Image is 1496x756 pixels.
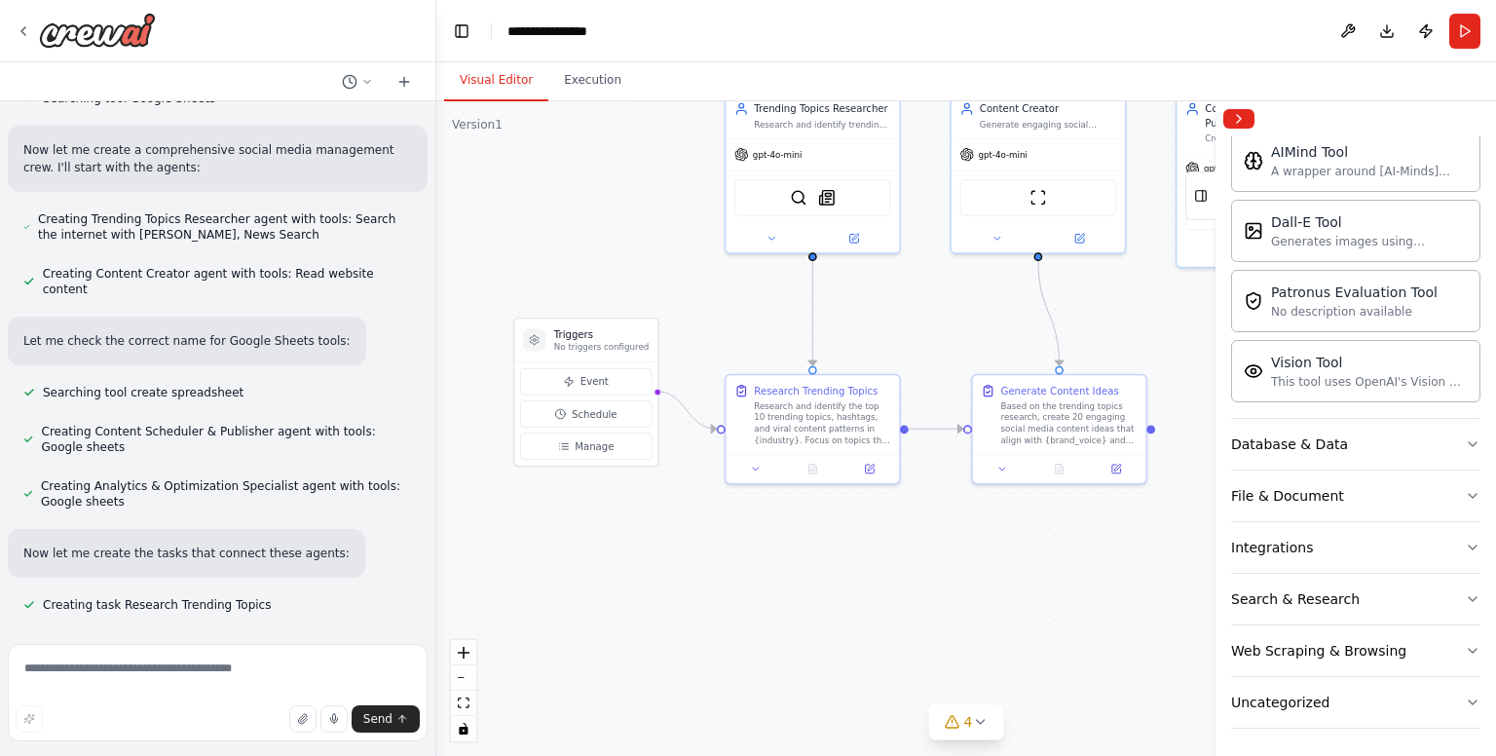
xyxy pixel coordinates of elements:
[448,18,475,45] button: Hide left sidebar
[754,101,890,115] div: Trending Topics Researcher
[978,149,1027,161] span: gpt-4o-mini
[1231,20,1480,744] div: Tools
[1092,461,1141,477] button: Open in side panel
[580,374,609,388] span: Event
[1205,132,1341,144] div: Create a comprehensive social media content calendar with optimal posting times for each platform...
[451,716,476,741] button: toggle interactivity
[754,119,890,131] div: Research and identify trending topics, hashtags, and conversations in {industry} that can be leve...
[1231,471,1480,521] button: File & Document
[41,478,412,510] span: Creating Analytics & Optimization Specialist agent with tools: Google sheets
[1271,283,1438,302] div: Patronus Evaluation Tool
[1231,641,1406,661] div: Web Scraping & Browsing
[790,189,806,206] img: SerperDevTool
[1208,101,1223,756] button: Toggle Sidebar
[1244,221,1263,241] img: Dalletool
[1231,574,1480,624] button: Search & Research
[1271,164,1468,179] div: A wrapper around [AI-Minds]([URL][DOMAIN_NAME]). Useful for when you need answers to questions fr...
[1223,109,1254,129] button: Collapse right sidebar
[1231,419,1480,470] button: Database & Data
[929,704,1004,740] button: 4
[43,385,243,400] span: Searching tool create spreadsheet
[451,691,476,716] button: fit view
[1001,384,1119,397] div: Generate Content Ideas
[575,439,614,453] span: Manage
[389,70,420,94] button: Start a new chat
[1231,677,1480,728] button: Uncategorized
[16,705,43,733] button: Improve this prompt
[451,640,476,741] div: React Flow controls
[352,705,420,733] button: Send
[845,461,894,477] button: Open in side panel
[725,374,901,485] div: Research Trending TopicsResearch and identify the top 10 trending topics, hashtags, and viral con...
[1231,522,1480,573] button: Integrations
[554,341,649,353] p: No triggers configured
[971,374,1147,485] div: Generate Content IdeasBased on the trending topics research, create 20 engaging social media cont...
[1204,163,1253,174] span: gpt-4o-mini
[754,384,878,397] div: Research Trending Topics
[783,461,842,477] button: No output available
[964,712,973,732] span: 4
[725,92,901,253] div: Trending Topics ResearcherResearch and identify trending topics, hashtags, and conversations in {...
[334,70,381,94] button: Switch to previous chat
[1231,486,1344,506] div: File & Document
[1271,304,1438,320] div: No description available
[289,705,317,733] button: Upload files
[1271,353,1468,372] div: Vision Tool
[753,149,802,161] span: gpt-4o-mini
[818,189,835,206] img: SerplyNewsSearchTool
[43,266,412,297] span: Creating Content Creator agent with tools: Read website content
[1271,212,1468,232] div: Dall-E Tool
[23,141,412,176] p: Now let me create a comprehensive social media management crew. I'll start with the agents:
[1231,538,1313,557] div: Integrations
[363,711,393,727] span: Send
[1271,142,1468,162] div: AIMind Tool
[1001,400,1138,445] div: Based on the trending topics research, create 20 engaging social media content ideas that align w...
[1031,260,1066,366] g: Edge from 5e7642e4-0657-4973-93b9-2a0c415fed9e to 1d7995bb-dcf6-42d9-b120-c705f772cdc9
[656,384,717,435] g: Edge from triggers to d15db02e-951a-4e62-b28c-b72c28dddc0c
[1231,625,1480,676] button: Web Scraping & Browsing
[452,117,503,132] div: Version 1
[1231,693,1329,712] div: Uncategorized
[451,640,476,665] button: zoom in
[1244,291,1263,311] img: Patronusevaltool
[39,13,156,48] img: Logo
[23,545,350,562] p: Now let me create the tasks that connect these agents:
[1231,589,1360,609] div: Search & Research
[520,400,652,427] button: Schedule
[754,400,890,445] div: Research and identify the top 10 trending topics, hashtags, and viral content patterns in {indust...
[520,434,652,460] button: Manage
[1205,101,1341,130] div: Content Scheduler & Publisher
[572,407,617,421] span: Schedule
[38,211,412,243] span: Creating Trending Topics Researcher agent with tools: Search the internet with [PERSON_NAME], New...
[42,424,412,455] span: Creating Content Scheduler & Publisher agent with tools: Google sheets
[1176,92,1352,268] div: Content Scheduler & PublisherCreate a comprehensive social media content calendar with optimal po...
[805,260,819,366] g: Edge from d03b93c1-aa19-4133-924f-b0400263d1eb to d15db02e-951a-4e62-b28c-b72c28dddc0c
[1039,230,1119,246] button: Open in side panel
[1231,435,1348,454] div: Database & Data
[554,327,649,341] h3: Triggers
[950,92,1126,253] div: Content CreatorGenerate engaging social media content ideas and draft posts optimized for differe...
[507,21,605,41] nav: breadcrumb
[1244,151,1263,170] img: Aimindtool
[23,332,351,350] p: Let me check the correct name for Google Sheets tools:
[444,60,548,101] button: Visual Editor
[320,705,348,733] button: Click to speak your automation idea
[1029,461,1089,477] button: No output available
[513,318,659,467] div: TriggersNo triggers configuredEventScheduleManage
[1271,234,1468,249] div: Generates images using OpenAI's Dall-E model.
[451,665,476,691] button: zoom out
[43,597,271,613] span: Creating task Research Trending Topics
[1029,189,1046,206] img: ScrapeWebsiteTool
[980,119,1116,131] div: Generate engaging social media content ideas and draft posts optimized for different platforms ba...
[1244,361,1263,381] img: Visiontool
[909,422,963,435] g: Edge from d15db02e-951a-4e62-b28c-b72c28dddc0c to 1d7995bb-dcf6-42d9-b120-c705f772cdc9
[814,230,894,246] button: Open in side panel
[520,368,652,395] button: Event
[548,60,637,101] button: Execution
[1271,374,1468,390] div: This tool uses OpenAI's Vision API to describe the contents of an image.
[980,101,1116,115] div: Content Creator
